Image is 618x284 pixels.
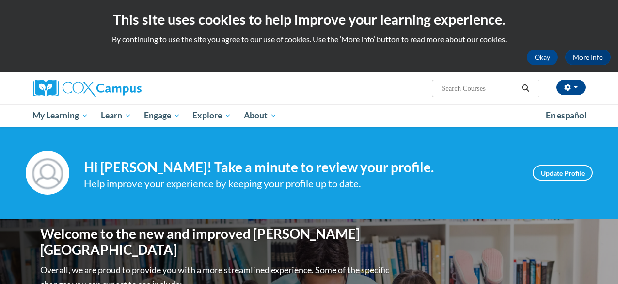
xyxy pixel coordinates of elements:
[84,176,518,192] div: Help improve your experience by keeping your profile up to date.
[546,110,586,120] span: En español
[26,104,593,127] div: Main menu
[244,110,277,121] span: About
[32,110,88,121] span: My Learning
[441,83,518,94] input: Search Courses
[565,50,611,65] a: More Info
[95,104,138,127] a: Learn
[101,110,131,121] span: Learn
[7,34,611,45] p: By continuing to use the site you agree to our use of cookies. Use the ‘More info’ button to read...
[27,104,95,127] a: My Learning
[7,10,611,29] h2: This site uses cookies to help improve your learning experience.
[26,151,69,195] img: Profile Image
[144,110,180,121] span: Engage
[40,226,392,258] h1: Welcome to the new and improved [PERSON_NAME][GEOGRAPHIC_DATA]
[84,159,518,176] h4: Hi [PERSON_NAME]! Take a minute to review your profile.
[238,104,283,127] a: About
[527,50,558,65] button: Okay
[138,104,187,127] a: Engage
[556,80,586,95] button: Account Settings
[33,80,207,97] a: Cox Campus
[518,83,533,94] button: Search
[539,105,593,126] a: En español
[33,80,142,97] img: Cox Campus
[533,165,593,181] a: Update Profile
[192,110,231,121] span: Explore
[186,104,238,127] a: Explore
